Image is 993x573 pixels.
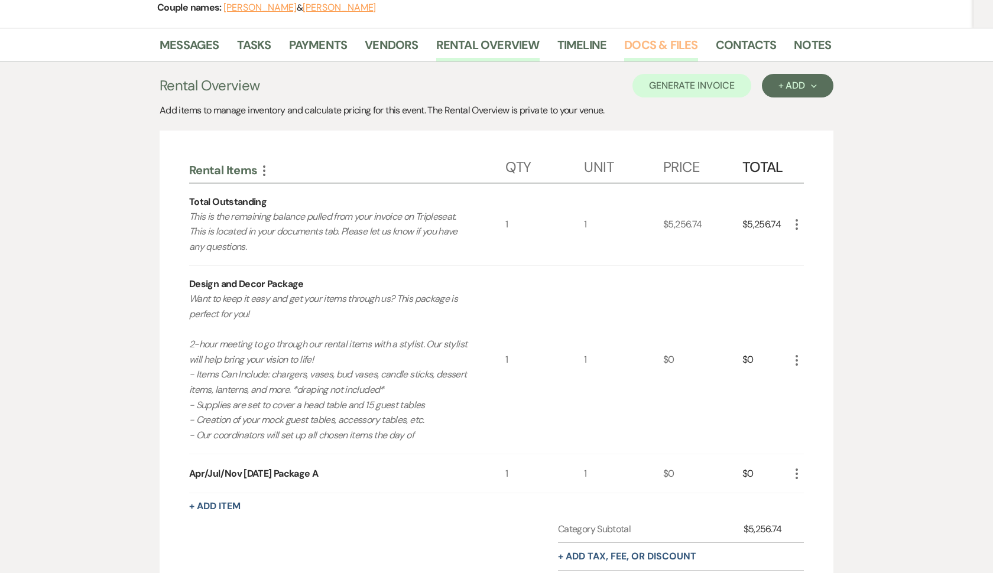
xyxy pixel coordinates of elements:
[663,147,742,183] div: Price
[189,162,505,178] div: Rental Items
[223,3,297,12] button: [PERSON_NAME]
[716,35,777,61] a: Contacts
[303,3,376,12] button: [PERSON_NAME]
[189,195,267,209] div: Total Outstanding
[189,467,318,481] div: Apr/Jul/Nov [DATE] Package A
[365,35,418,61] a: Vendors
[505,266,585,454] div: 1
[157,1,223,14] span: Couple names:
[189,291,473,442] p: Want to keep it easy and get your items through us? This package is perfect for you! 2-hour meeti...
[778,81,817,90] div: + Add
[189,209,473,255] p: This is the remaining balance pulled from your invoice on Tripleseat. This is located in your doc...
[742,184,790,266] div: $5,256.74
[436,35,540,61] a: Rental Overview
[762,74,833,97] button: + Add
[557,35,607,61] a: Timeline
[663,184,742,266] div: $5,256.74
[632,74,751,97] button: Generate Invoice
[558,522,744,536] div: Category Subtotal
[505,184,585,266] div: 1
[663,454,742,493] div: $0
[189,502,241,511] button: + Add Item
[189,277,304,291] div: Design and Decor Package
[160,103,833,118] div: Add items to manage inventory and calculate pricing for this event. The Rental Overview is privat...
[289,35,348,61] a: Payments
[794,35,831,61] a: Notes
[624,35,697,61] a: Docs & Files
[742,454,790,493] div: $0
[160,35,219,61] a: Messages
[584,266,663,454] div: 1
[742,147,790,183] div: Total
[744,522,790,536] div: $5,256.74
[584,454,663,493] div: 1
[160,75,259,96] h3: Rental Overview
[663,266,742,454] div: $0
[237,35,271,61] a: Tasks
[505,454,585,493] div: 1
[558,552,696,561] button: + Add tax, fee, or discount
[505,147,585,183] div: Qty
[742,266,790,454] div: $0
[223,2,376,14] span: &
[584,184,663,266] div: 1
[584,147,663,183] div: Unit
